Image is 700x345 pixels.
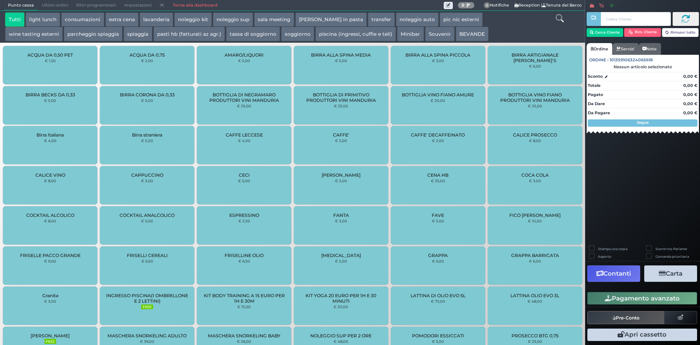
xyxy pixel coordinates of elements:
button: Carta [644,265,697,282]
span: ESPRESSINO [229,212,259,218]
small: € 6,00 [432,259,444,263]
span: 101359106324065618 [610,57,653,63]
strong: 0,00 € [683,83,697,88]
small: € 20,00 [431,98,445,103]
small: € 35,00 [431,179,445,183]
span: CECI [239,172,250,178]
small: € 5,00 [335,58,347,63]
button: spiaggia [124,27,152,41]
small: € 9,00 [44,259,56,263]
button: [PERSON_NAME] in pasta [295,12,367,27]
span: BIRRA ARTIGIANALE [PERSON_NAME]'S [494,52,576,63]
button: Tutti [5,12,24,27]
strong: Sconto [588,73,603,80]
span: Ordine : [589,57,608,63]
strong: Da Dare [588,101,605,106]
span: [PERSON_NAME] [322,172,361,178]
strong: Pagato [588,92,603,97]
label: Comanda prioritaria [656,254,689,259]
strong: 0,00 € [683,74,697,79]
small: € 2,00 [141,58,153,63]
small: € 2,00 [335,138,347,143]
span: LATTINA DI OLIO EVO 5L [411,293,466,298]
small: € 10,00 [528,219,542,223]
small: € 6,50 [238,259,250,263]
span: MASCHERA SNORKELING BABY [208,333,280,338]
small: € 6,50 [141,259,153,263]
div: Nessun articolo selezionato [587,64,699,69]
strong: 0,00 € [683,101,697,106]
span: Impostazioni [120,0,156,11]
small: € 75,00 [431,299,445,303]
button: pasti hb (fatturati az agr.) [153,27,225,41]
small: € 26,00 [237,339,251,344]
span: BIRRA BECKS DA 0,33 [26,92,75,97]
span: CAPPUCCINO [131,172,163,178]
button: Rim. Cliente [624,28,661,37]
button: piscina (ingressi, cuffie e teli) [315,27,396,41]
span: INGRESSO PISCINA(1 OMBRELLONE E 2 LETTINI) [106,293,188,304]
input: Codice Cliente [601,12,670,26]
small: € 5,00 [432,339,444,344]
span: Ritiri programmati [72,0,120,11]
small: € 4,00 [238,138,250,143]
small: € 6,00 [529,259,541,263]
span: Birra straniera [132,132,162,138]
label: Stampa una copia [598,246,627,251]
span: COCA COLA [521,172,549,178]
span: 0 [484,2,490,9]
span: ACQUA DA 0,75 [129,52,165,58]
span: CALICE VINO [35,172,65,178]
span: MASCHERA SNORKELING ADULTO [108,333,187,338]
span: FRISELLE PACCO GRANDE [20,253,81,258]
small: € 2,00 [432,138,444,143]
span: FRISELLINE OLIO [225,253,264,258]
small: € 5,00 [238,179,250,183]
small: € 5,00 [141,219,153,223]
button: Contanti [587,265,640,282]
span: COCKTAIL ALCOLICO [26,212,74,218]
button: Minibar [397,27,424,41]
span: FRISELLI CEREALI [127,253,168,258]
button: transfer [368,12,395,27]
span: COCKTAIL ANALCOLICO [120,212,175,218]
b: 0 [462,3,464,8]
button: pic nic esterni [440,12,483,27]
small: € 48,00 [528,299,542,303]
span: CALICE PROSECCO [513,132,557,138]
span: [PERSON_NAME] [31,333,70,338]
strong: Totale [588,83,600,88]
span: Granita [42,293,58,298]
strong: 0,00 € [683,92,697,97]
span: BOTTIGLIA DI PRIMITIVO PRODUTTORI VINI MANDURIA [300,92,382,103]
small: € 2,00 [335,259,347,263]
small: € 1,50 [45,58,56,63]
span: CAFFE' [333,132,349,138]
span: GRAPPA BARRICATA [511,253,559,258]
button: consumazioni [61,12,104,27]
span: KIT BODY TRAINING A 15 EURO PER 1H E 30M [203,293,285,304]
small: € 5,00 [141,98,153,103]
small: € 5,00 [141,138,153,143]
button: wine tasting esterni [5,27,63,41]
button: light lunch [26,12,60,27]
span: BOTTIGLIA VINO FIANO PRODUTTORI VINI MANDURIA [494,92,576,103]
button: parcheggio spiaggia [64,27,122,41]
label: Scontrino Parlante [656,246,687,251]
small: € 20,00 [334,304,348,309]
span: LATTINA OLIO EVO 3L [510,293,559,298]
span: AMARO/LIQUORI [225,52,264,58]
button: noleggio kit [174,12,212,27]
a: Ordine [587,43,612,55]
button: Apri cassetto [587,329,697,341]
a: Servizi [612,43,638,55]
small: FREE [141,304,153,310]
span: POMODORI ESSICCATI [412,333,464,338]
small: € 8,00 [44,219,56,223]
span: Ultimi ordini [38,0,72,11]
strong: Da Pagare [588,110,610,115]
span: CAFFE LECCESE [226,132,263,138]
small: € 4,00 [44,138,57,143]
span: BOTTIGLIA VINO FIANO AMURE [402,92,474,97]
small: € 5,00 [238,58,250,63]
